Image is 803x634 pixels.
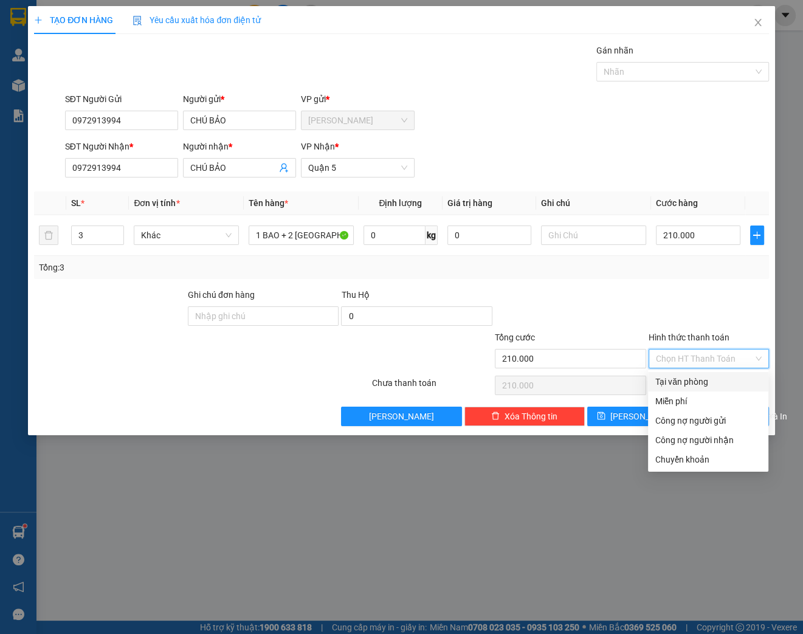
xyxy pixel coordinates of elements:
span: Diên Khánh [308,111,407,129]
span: Định lượng [379,198,422,208]
button: printer[PERSON_NAME] và In [679,407,769,426]
button: [PERSON_NAME] [341,407,461,426]
div: Cước gửi hàng sẽ được ghi vào công nợ của người gửi [648,411,768,430]
div: Chưa thanh toán [371,376,494,398]
span: Quận 5 [308,159,407,177]
label: Hình thức thanh toán [649,333,729,342]
img: icon [133,16,142,26]
input: Ghi Chú [541,226,646,245]
div: Người gửi [183,92,296,106]
span: [PERSON_NAME] [369,410,434,423]
span: Tổng cước [495,333,535,342]
span: Tên hàng [249,198,288,208]
input: Ghi chú đơn hàng [188,306,339,326]
button: Close [741,6,775,40]
div: Công nợ người nhận [655,433,761,447]
span: kg [426,226,438,245]
div: Công nợ người gửi [655,414,761,427]
span: SL [71,198,81,208]
div: SĐT Người Gửi [65,92,178,106]
span: Đơn vị tính [134,198,179,208]
span: plus [34,16,43,24]
span: Giá trị hàng [447,198,492,208]
label: Gán nhãn [596,46,633,55]
div: Cước gửi hàng sẽ được ghi vào công nợ của người nhận [648,430,768,450]
button: plus [750,226,764,245]
input: 0 [447,226,532,245]
span: Xóa Thông tin [505,410,557,423]
button: save[PERSON_NAME] [587,407,677,426]
div: VP gửi [301,92,414,106]
div: Tại văn phòng [655,375,761,388]
span: Cước hàng [656,198,698,208]
span: delete [491,412,500,421]
span: Khác [141,226,232,244]
span: user-add [279,163,289,173]
div: SĐT Người Nhận [65,140,178,153]
div: Người nhận [183,140,296,153]
span: save [597,412,605,421]
span: plus [751,230,763,240]
div: Miễn phí [655,395,761,408]
button: deleteXóa Thông tin [464,407,585,426]
span: TẠO ĐƠN HÀNG [34,15,113,25]
span: [PERSON_NAME] [610,410,675,423]
th: Ghi chú [536,191,651,215]
span: Thu Hộ [341,290,369,300]
span: VP Nhận [301,142,335,151]
div: Chuyển khoản [655,453,761,466]
input: VD: Bàn, Ghế [249,226,354,245]
span: Yêu cầu xuất hóa đơn điện tử [133,15,261,25]
button: delete [39,226,58,245]
span: close [753,18,763,27]
div: Tổng: 3 [39,261,311,274]
label: Ghi chú đơn hàng [188,290,255,300]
